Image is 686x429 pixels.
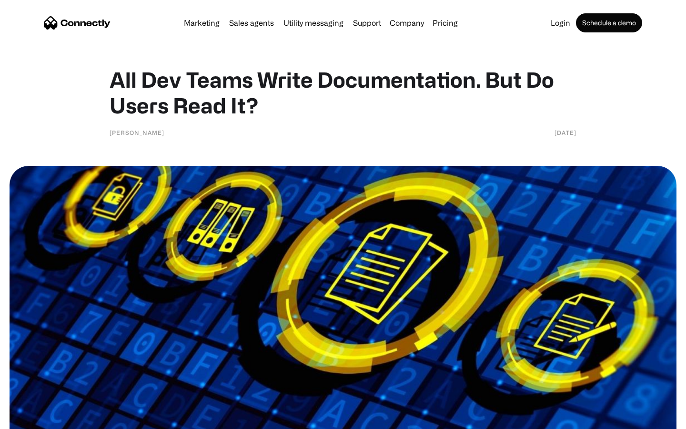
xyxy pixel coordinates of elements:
[110,67,576,118] h1: All Dev Teams Write Documentation. But Do Users Read It?
[576,13,642,32] a: Schedule a demo
[390,16,424,30] div: Company
[225,19,278,27] a: Sales agents
[19,412,57,426] ul: Language list
[110,128,164,137] div: [PERSON_NAME]
[180,19,223,27] a: Marketing
[10,412,57,426] aside: Language selected: English
[429,19,462,27] a: Pricing
[280,19,347,27] a: Utility messaging
[555,128,576,137] div: [DATE]
[547,19,574,27] a: Login
[349,19,385,27] a: Support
